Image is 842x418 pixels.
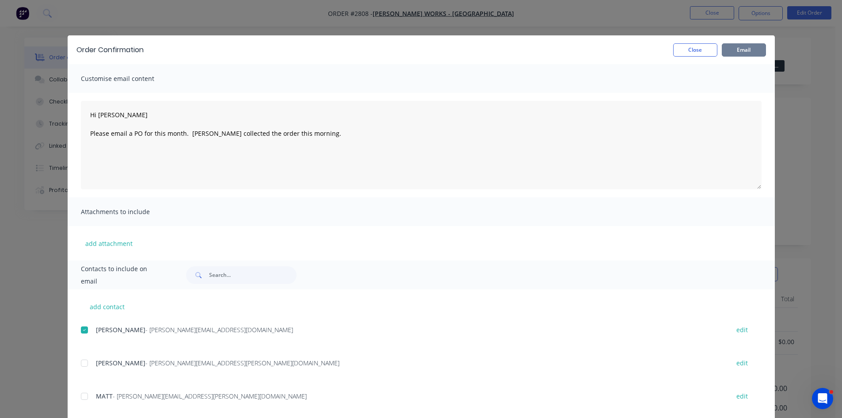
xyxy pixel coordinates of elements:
button: add attachment [81,237,137,250]
button: edit [731,357,753,369]
button: edit [731,324,753,336]
span: - [PERSON_NAME][EMAIL_ADDRESS][PERSON_NAME][DOMAIN_NAME] [113,392,307,400]
span: Attachments to include [81,206,178,218]
span: MATT [96,392,113,400]
div: Order Confirmation [76,45,144,55]
span: - [PERSON_NAME][EMAIL_ADDRESS][DOMAIN_NAME] [145,326,293,334]
span: Contacts to include on email [81,263,164,288]
textarea: Hi [PERSON_NAME] Please email a PO for this month. [PERSON_NAME] collected the order this morning. [81,101,762,189]
span: - [PERSON_NAME][EMAIL_ADDRESS][PERSON_NAME][DOMAIN_NAME] [145,359,339,367]
span: Customise email content [81,73,178,85]
span: [PERSON_NAME] [96,326,145,334]
button: edit [731,390,753,402]
iframe: Intercom live chat [812,388,833,409]
input: Search... [209,266,297,284]
button: add contact [81,300,134,313]
span: [PERSON_NAME] [96,359,145,367]
button: Email [722,43,766,57]
button: Close [673,43,717,57]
